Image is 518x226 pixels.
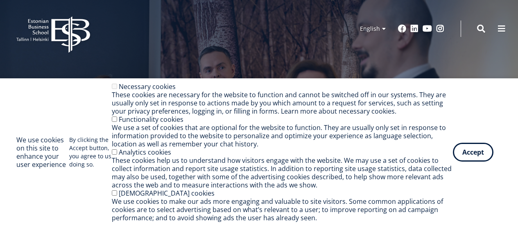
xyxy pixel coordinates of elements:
[398,25,406,33] a: Facebook
[119,82,176,91] label: Necessary cookies
[423,25,432,33] a: Youtube
[119,148,171,157] label: Analytics cookies
[119,115,183,124] label: Functionality cookies
[112,123,453,148] div: We use a set of cookies that are optional for the website to function. They are usually only set ...
[453,143,493,162] button: Accept
[410,25,418,33] a: Linkedin
[16,136,69,169] h2: We use cookies on this site to enhance your user experience
[112,91,453,115] div: These cookies are necessary for the website to function and cannot be switched off in our systems...
[112,156,453,189] div: These cookies help us to understand how visitors engage with the website. We may use a set of coo...
[436,25,444,33] a: Instagram
[69,136,112,169] p: By clicking the Accept button, you agree to us doing so.
[112,197,453,222] div: We use cookies to make our ads more engaging and valuable to site visitors. Some common applicati...
[119,189,215,198] label: [DEMOGRAPHIC_DATA] cookies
